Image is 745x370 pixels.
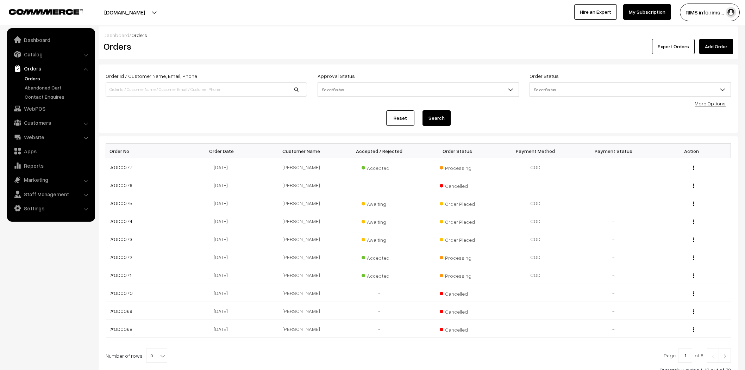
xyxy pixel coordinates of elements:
button: RIMS info.rims… [680,4,740,21]
span: 10 [146,349,167,363]
input: Order Id / Customer Name / Customer Email / Customer Phone [106,82,307,97]
span: Orders [131,32,147,38]
td: [DATE] [184,248,262,266]
span: Processing [440,252,475,261]
a: Abandoned Cart [23,84,93,91]
a: #OD0075 [110,200,132,206]
th: Payment Status [575,144,653,158]
img: Menu [693,291,694,296]
a: Marketing [9,173,93,186]
a: Staff Management [9,188,93,201]
span: Select Status [318,84,519,96]
th: Payment Method [496,144,575,158]
td: COD [496,158,575,176]
td: - [575,194,653,212]
img: Menu [693,184,694,188]
td: - [575,158,653,176]
td: COD [496,212,575,230]
span: of 8 [695,352,703,358]
span: Accepted [362,162,397,172]
td: - [340,320,418,338]
td: - [575,284,653,302]
a: Website [9,131,93,143]
td: - [340,284,418,302]
td: [PERSON_NAME] [262,266,340,284]
td: COD [496,230,575,248]
a: #OD0068 [110,326,132,332]
th: Accepted / Rejected [340,144,418,158]
span: Order Placed [440,198,475,208]
label: Order Id / Customer Name, Email, Phone [106,72,197,80]
span: Processing [440,162,475,172]
td: - [575,248,653,266]
td: - [340,176,418,194]
span: Processing [440,270,475,279]
a: Add Order [699,39,733,54]
span: Accepted [362,270,397,279]
span: Cancelled [440,288,475,297]
td: [PERSON_NAME] [262,302,340,320]
td: [DATE] [184,230,262,248]
a: Orders [9,62,93,75]
td: - [575,266,653,284]
a: Orders [23,75,93,82]
span: Cancelled [440,180,475,190]
td: [DATE] [184,212,262,230]
span: 10 [146,349,167,363]
td: [PERSON_NAME] [262,212,340,230]
img: user [726,7,736,18]
span: Select Status [530,84,731,96]
span: Order Placed [440,234,475,243]
span: Cancelled [440,306,475,315]
td: [DATE] [184,158,262,176]
td: - [575,302,653,320]
th: Order Date [184,144,262,158]
button: Search [422,110,451,126]
th: Action [653,144,731,158]
td: [DATE] [184,320,262,338]
td: - [575,212,653,230]
span: Order Placed [440,216,475,226]
span: Select Status [530,82,731,97]
a: More Options [695,100,726,106]
span: Select Status [318,82,519,97]
span: Awaiting [362,198,397,208]
img: Left [710,354,716,358]
button: Export Orders [652,39,695,54]
button: [DOMAIN_NAME] [80,4,170,21]
a: #OD0071 [110,272,131,278]
img: Menu [693,309,694,314]
a: Hire an Expert [574,4,617,20]
td: [PERSON_NAME] [262,230,340,248]
span: Page [664,352,676,358]
img: Right [722,354,728,358]
a: WebPOS [9,102,93,115]
a: Reset [386,110,414,126]
td: [DATE] [184,266,262,284]
td: [PERSON_NAME] [262,194,340,212]
th: Order Status [418,144,496,158]
img: Menu [693,220,694,224]
label: Order Status [530,72,559,80]
span: Awaiting [362,234,397,243]
td: - [340,302,418,320]
td: - [575,230,653,248]
a: #OD0077 [110,164,132,170]
a: COMMMERCE [9,7,70,16]
td: COD [496,194,575,212]
span: Cancelled [440,324,475,333]
a: Dashboard [104,32,129,38]
a: Customers [9,116,93,129]
label: Approval Status [318,72,355,80]
img: COMMMERCE [9,9,83,14]
td: [DATE] [184,194,262,212]
a: My Subscription [623,4,671,20]
img: Menu [693,202,694,206]
a: Settings [9,202,93,215]
td: [DATE] [184,176,262,194]
a: Reports [9,159,93,172]
td: [DATE] [184,284,262,302]
a: #OD0074 [110,218,132,224]
span: Accepted [362,252,397,261]
a: #OD0070 [110,290,133,296]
